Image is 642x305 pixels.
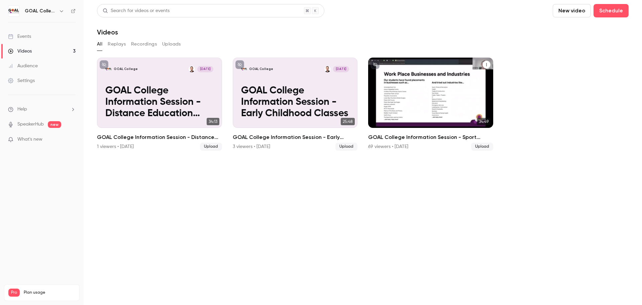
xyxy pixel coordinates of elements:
a: 34:49GOAL College Information Session - Sport Classes69 viewers • [DATE]Upload [368,58,493,151]
div: Videos [8,48,32,55]
button: unpublished [371,60,380,69]
div: Settings [8,77,35,84]
p: GOAL College Information Session - Early Childhood Classes [241,85,349,120]
a: GOAL College Information Session - Early Childhood ClassesGOAL CollegeBrad Chitty[DATE]GOAL Colle... [233,58,358,151]
div: Events [8,33,31,40]
li: help-dropdown-opener [8,106,76,113]
span: [DATE] [197,66,213,72]
img: GOAL College Information Session - Distance Education Classes [105,66,112,72]
button: Replays [108,39,126,50]
img: Brad Chitty [189,66,195,72]
h2: GOAL College Information Session - Sport Classes [368,133,493,141]
a: GOAL College Information Session - Distance Education ClassesGOAL CollegeBrad Chitty[DATE]GOAL Co... [97,58,222,151]
div: 1 viewers • [DATE] [97,143,134,150]
a: SpeakerHub [17,121,44,128]
h6: GOAL College [25,8,56,14]
button: New video [553,4,591,17]
span: Upload [335,143,357,151]
span: [DATE] [333,66,349,72]
iframe: Noticeable Trigger [68,137,76,143]
img: GOAL College [8,6,19,16]
div: 3 viewers • [DATE] [233,143,270,150]
div: 69 viewers • [DATE] [368,143,408,150]
button: Schedule [594,4,629,17]
span: Pro [8,289,20,297]
h2: GOAL College Information Session - Distance Education Classes [97,133,222,141]
li: GOAL College Information Session - Distance Education Classes [97,58,222,151]
span: 34:13 [207,118,219,125]
p: GOAL College Information Session - Distance Education Classes [105,85,213,120]
div: Search for videos or events [103,7,170,14]
span: new [48,121,61,128]
p: GOAL College [249,67,273,71]
h2: GOAL College Information Session - Early Childhood Classes [233,133,358,141]
span: Upload [200,143,222,151]
li: GOAL College Information Session - Sport Classes [368,58,493,151]
img: Brad Chitty [324,66,331,72]
button: Recordings [131,39,157,50]
span: What's new [17,136,42,143]
button: unpublished [100,60,108,69]
button: Uploads [162,39,181,50]
ul: Videos [97,58,629,151]
section: Videos [97,4,629,301]
p: GOAL College [114,67,138,71]
span: Help [17,106,27,113]
button: unpublished [235,60,244,69]
h1: Videos [97,28,118,36]
img: GOAL College Information Session - Early Childhood Classes [241,66,247,72]
span: 25:48 [341,118,355,125]
button: All [97,39,102,50]
li: GOAL College Information Session - Early Childhood Classes [233,58,358,151]
div: Audience [8,63,38,69]
span: 34:49 [477,118,491,125]
span: Plan usage [24,290,75,295]
span: Upload [471,143,493,151]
